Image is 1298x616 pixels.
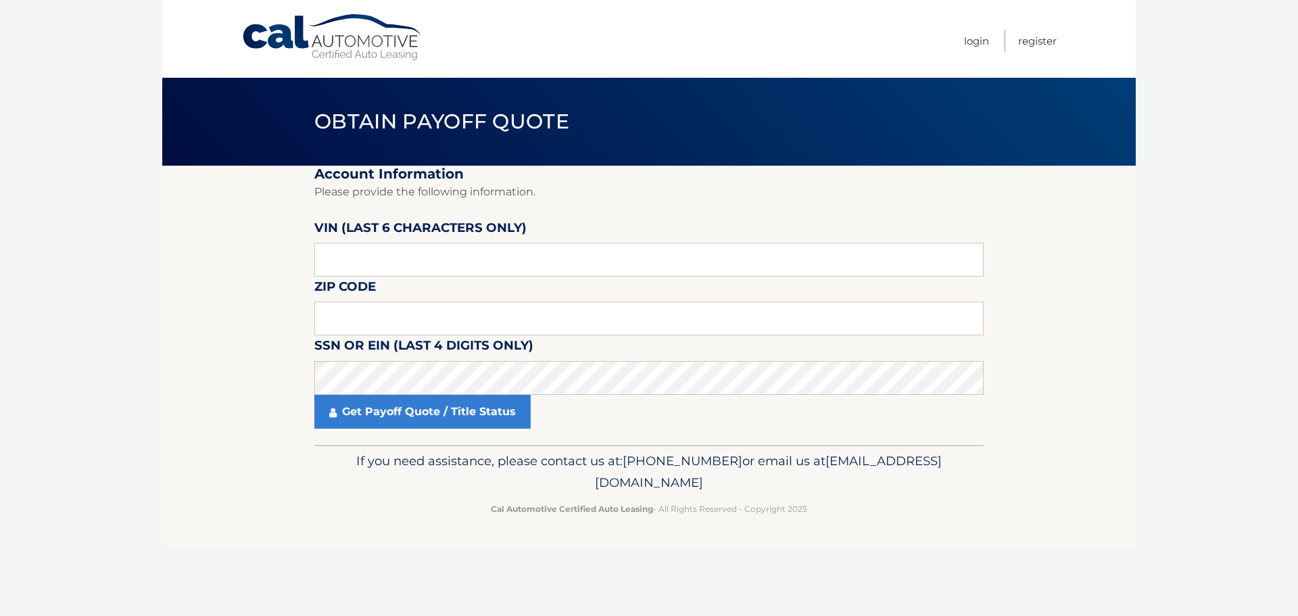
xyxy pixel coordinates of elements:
p: Please provide the following information. [314,183,984,202]
a: Cal Automotive [241,14,424,62]
p: - All Rights Reserved - Copyright 2025 [323,502,975,516]
label: SSN or EIN (last 4 digits only) [314,335,533,360]
a: Register [1018,30,1057,52]
p: If you need assistance, please contact us at: or email us at [323,450,975,494]
label: Zip Code [314,277,376,302]
a: Get Payoff Quote / Title Status [314,395,531,429]
span: [PHONE_NUMBER] [623,453,742,469]
strong: Cal Automotive Certified Auto Leasing [491,504,653,514]
a: Login [964,30,989,52]
label: VIN (last 6 characters only) [314,218,527,243]
span: Obtain Payoff Quote [314,109,569,134]
h2: Account Information [314,166,984,183]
